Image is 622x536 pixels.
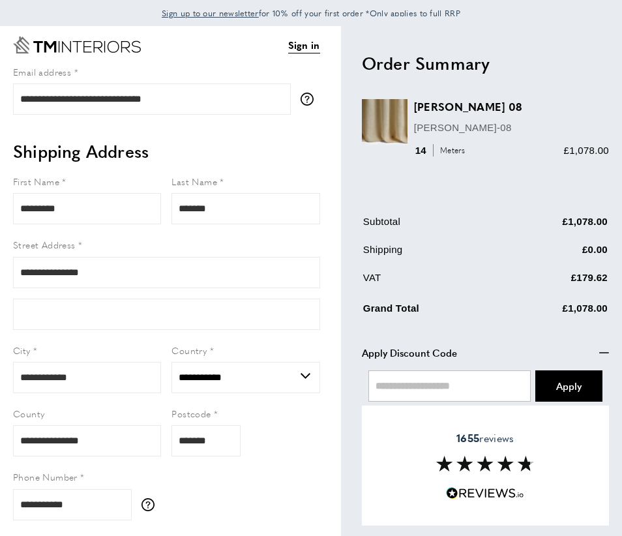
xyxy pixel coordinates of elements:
span: Apply Discount Code [362,345,457,361]
button: Apply Coupon [535,370,602,402]
span: County [13,407,44,420]
div: 14 [414,143,470,158]
img: Reviews.io 5 stars [446,487,524,499]
td: £0.00 [499,242,608,267]
img: Neris 08 [362,99,407,145]
img: Reviews section [436,456,534,471]
a: Sign up to our newsletter [162,7,259,20]
span: £1,078.00 [564,145,609,156]
span: reviews [456,432,514,445]
td: Shipping [363,242,498,267]
span: Meters [433,144,469,156]
span: First Name [13,175,59,188]
p: [PERSON_NAME]-08 [414,120,609,136]
h2: Order Summary [362,52,609,75]
span: Sign up to our newsletter [162,7,259,19]
td: Grand Total [363,298,498,326]
h3: [PERSON_NAME] 08 [414,99,609,114]
strong: 1655 [456,430,479,445]
td: £1,078.00 [499,214,608,239]
span: City [13,344,31,357]
span: Country [171,344,207,357]
span: Last Name [171,175,217,188]
h2: Shipping Address [13,140,320,163]
td: £179.62 [499,270,608,295]
a: Sign in [288,37,320,53]
button: More information [141,498,161,511]
span: Street Address [13,238,76,251]
span: for 10% off your first order *Only applies to full RRP [162,7,460,19]
span: Apply Coupon [556,379,582,393]
span: Email address [13,65,71,78]
span: Phone Number [13,470,78,483]
td: VAT [363,270,498,295]
td: Subtotal [363,214,498,239]
span: Postcode [171,407,211,420]
a: Go to Home page [13,37,141,53]
button: More information [301,93,320,106]
td: £1,078.00 [499,298,608,326]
